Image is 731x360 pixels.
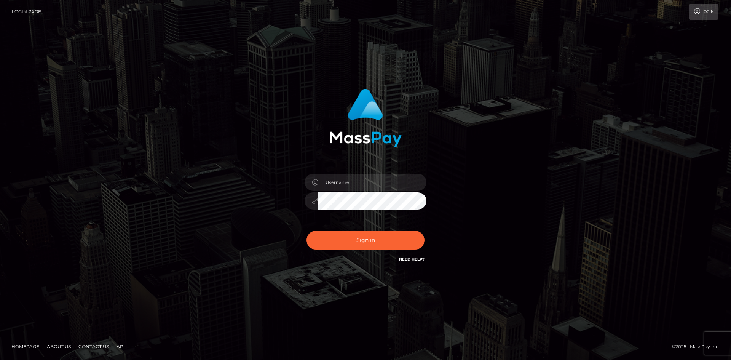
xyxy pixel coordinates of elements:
a: API [113,341,128,352]
a: Need Help? [399,257,425,262]
a: Login Page [12,4,41,20]
div: © 2025 , MassPay Inc. [672,342,725,351]
a: About Us [44,341,74,352]
input: Username... [318,174,426,191]
a: Login [689,4,718,20]
img: MassPay Login [329,89,402,147]
a: Contact Us [75,341,112,352]
button: Sign in [306,231,425,250]
a: Homepage [8,341,42,352]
